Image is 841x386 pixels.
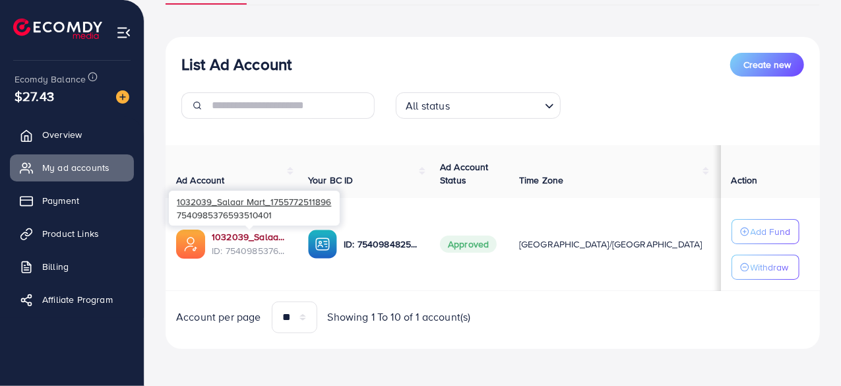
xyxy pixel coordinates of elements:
span: Affiliate Program [42,293,113,306]
span: Showing 1 To 10 of 1 account(s) [328,309,471,325]
span: Time Zone [519,174,563,187]
span: Ad Account Status [440,160,489,187]
p: Add Fund [751,224,791,240]
a: Billing [10,253,134,280]
span: Billing [42,260,69,273]
a: Affiliate Program [10,286,134,313]
div: Search for option [396,92,561,119]
span: All status [403,96,452,115]
a: Product Links [10,220,134,247]
span: Create new [743,58,791,71]
span: Approved [440,236,497,253]
button: Create new [730,53,804,77]
span: Ad Account [176,174,225,187]
span: Ecomdy Balance [15,73,86,86]
p: Withdraw [751,259,789,275]
img: ic-ads-acc.e4c84228.svg [176,230,205,259]
span: ID: 7540985376593510401 [212,244,287,257]
span: [GEOGRAPHIC_DATA]/[GEOGRAPHIC_DATA] [519,238,702,251]
img: image [116,90,129,104]
p: ID: 7540984825679773713 [344,236,419,252]
span: My ad accounts [42,161,109,174]
span: Payment [42,194,79,207]
span: Overview [42,128,82,141]
h3: List Ad Account [181,55,292,74]
img: ic-ba-acc.ded83a64.svg [308,230,337,259]
button: Add Fund [732,219,799,244]
input: Search for option [454,94,540,115]
div: 7540985376593510401 [169,191,340,226]
span: Your BC ID [308,174,354,187]
span: 1032039_Salaar Mart_1755772511896 [177,195,331,208]
img: logo [13,18,102,39]
a: My ad accounts [10,154,134,181]
button: Withdraw [732,255,799,280]
a: Payment [10,187,134,214]
span: Action [732,174,758,187]
a: 1032039_Salaar Mart_1755772511896 [212,230,287,243]
iframe: Chat [785,327,831,376]
span: $27.43 [15,86,54,106]
span: Account per page [176,309,261,325]
span: Product Links [42,227,99,240]
img: menu [116,25,131,40]
a: Overview [10,121,134,148]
